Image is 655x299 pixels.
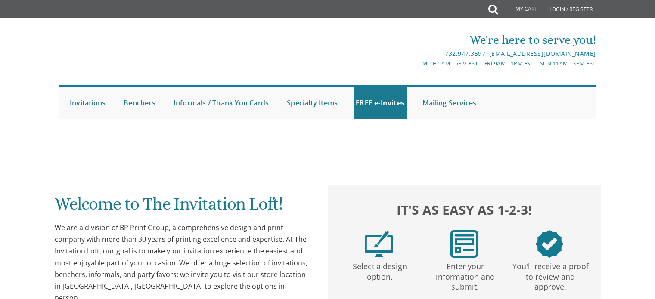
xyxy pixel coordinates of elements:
[354,87,407,119] a: FREE e-Invites
[489,49,596,58] a: [EMAIL_ADDRESS][DOMAIN_NAME]
[336,200,592,219] h2: It's as easy as 1-2-3!
[424,258,506,292] p: Enter your information and submit.
[536,230,563,258] img: step3.png
[365,230,393,258] img: step1.png
[420,87,478,119] a: Mailing Services
[497,1,543,18] a: My Cart
[68,87,108,119] a: Invitations
[445,49,485,58] a: 732.947.3597
[285,87,340,119] a: Specialty Items
[239,31,596,49] div: We're here to serve you!
[171,87,271,119] a: Informals / Thank You Cards
[121,87,158,119] a: Benchers
[55,194,310,220] h1: Welcome to The Invitation Loft!
[239,49,596,59] div: |
[339,258,421,282] p: Select a design option.
[239,59,596,68] div: M-Th 9am - 5pm EST | Fri 9am - 1pm EST | Sun 11am - 3pm EST
[509,258,591,292] p: You'll receive a proof to review and approve.
[450,230,478,258] img: step2.png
